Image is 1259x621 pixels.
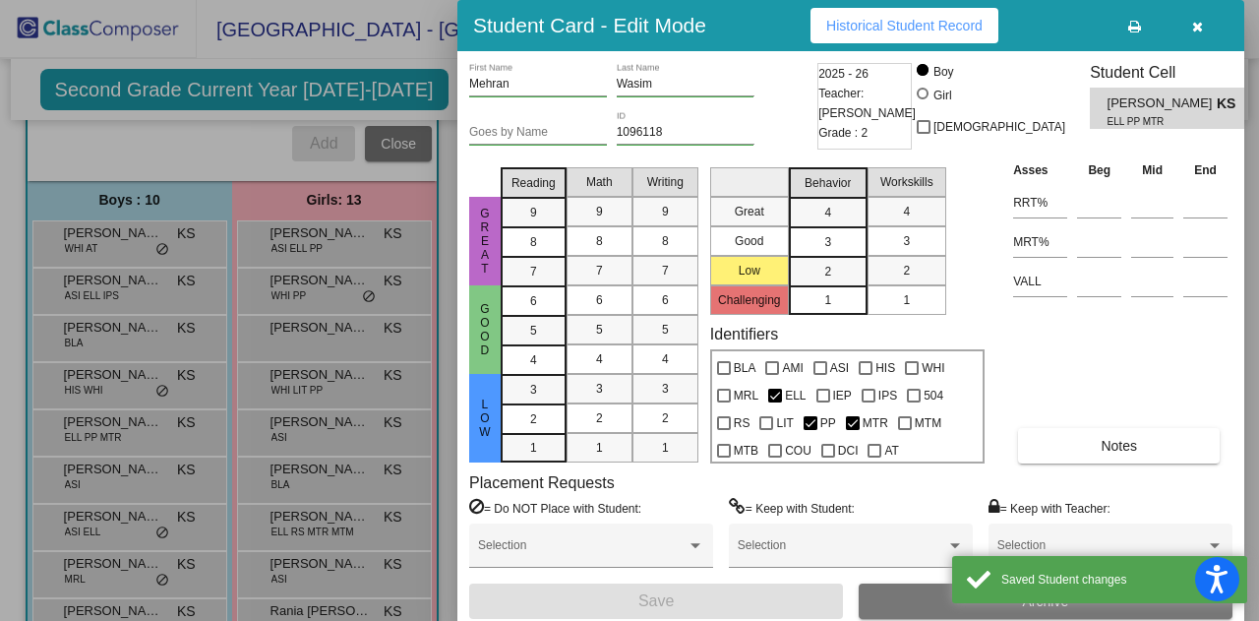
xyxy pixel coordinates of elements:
[596,262,603,279] span: 7
[824,263,831,280] span: 2
[734,411,750,435] span: RS
[530,204,537,221] span: 9
[469,498,641,518] label: = Do NOT Place with Student:
[734,384,758,407] span: MRL
[647,173,684,191] span: Writing
[596,380,603,398] span: 3
[476,302,494,357] span: Good
[1126,159,1178,181] th: Mid
[903,203,910,220] span: 4
[662,380,669,398] span: 3
[989,498,1110,518] label: = Keep with Teacher:
[530,322,537,340] span: 5
[530,292,537,310] span: 6
[903,232,910,250] span: 3
[530,263,537,280] span: 7
[1217,93,1244,114] span: KS
[1108,93,1217,114] span: [PERSON_NAME]
[903,291,910,309] span: 1
[596,439,603,457] span: 1
[820,411,836,435] span: PP
[662,409,669,427] span: 2
[880,173,933,191] span: Workskills
[878,384,897,407] span: IPS
[932,87,952,104] div: Girl
[922,356,944,380] span: WHI
[785,384,806,407] span: ELL
[924,384,943,407] span: 504
[838,439,859,463] span: DCI
[662,262,669,279] span: 7
[818,64,869,84] span: 2025 - 26
[1013,267,1067,296] input: assessment
[596,232,603,250] span: 8
[617,126,754,140] input: Enter ID
[469,584,843,619] button: Save
[824,291,831,309] span: 1
[818,84,916,123] span: Teacher: [PERSON_NAME]
[638,592,674,609] span: Save
[818,123,868,143] span: Grade : 2
[662,232,669,250] span: 8
[933,115,1065,139] span: [DEMOGRAPHIC_DATA]
[476,398,494,439] span: Low
[469,473,615,492] label: Placement Requests
[710,325,778,343] label: Identifiers
[530,381,537,399] span: 3
[469,126,607,140] input: goes by name
[1018,428,1220,464] button: Notes
[875,356,895,380] span: HIS
[805,174,851,192] span: Behavior
[1008,159,1072,181] th: Asses
[1101,438,1137,454] span: Notes
[785,439,811,463] span: COU
[662,350,669,368] span: 4
[473,13,706,37] h3: Student Card - Edit Mode
[530,410,537,428] span: 2
[476,207,494,276] span: Great
[1001,571,1232,589] div: Saved Student changes
[863,411,888,435] span: MTR
[859,584,1232,619] button: Archive
[734,439,758,463] span: MTB
[662,439,669,457] span: 1
[596,409,603,427] span: 2
[903,262,910,279] span: 2
[662,203,669,220] span: 9
[596,350,603,368] span: 4
[826,18,983,33] span: Historical Student Record
[596,291,603,309] span: 6
[530,351,537,369] span: 4
[776,411,793,435] span: LIT
[662,321,669,339] span: 5
[511,174,556,192] span: Reading
[1178,159,1232,181] th: End
[824,233,831,251] span: 3
[596,203,603,220] span: 9
[586,173,613,191] span: Math
[530,233,537,251] span: 8
[596,321,603,339] span: 5
[729,498,855,518] label: = Keep with Student:
[1013,188,1067,217] input: assessment
[915,411,941,435] span: MTM
[1013,227,1067,257] input: assessment
[530,439,537,457] span: 1
[830,356,849,380] span: ASI
[1072,159,1126,181] th: Beg
[810,8,998,43] button: Historical Student Record
[1108,114,1203,129] span: ELL PP MTR
[932,63,954,81] div: Boy
[782,356,803,380] span: AMI
[662,291,669,309] span: 6
[884,439,898,463] span: AT
[824,204,831,221] span: 4
[833,384,852,407] span: IEP
[734,356,756,380] span: BLA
